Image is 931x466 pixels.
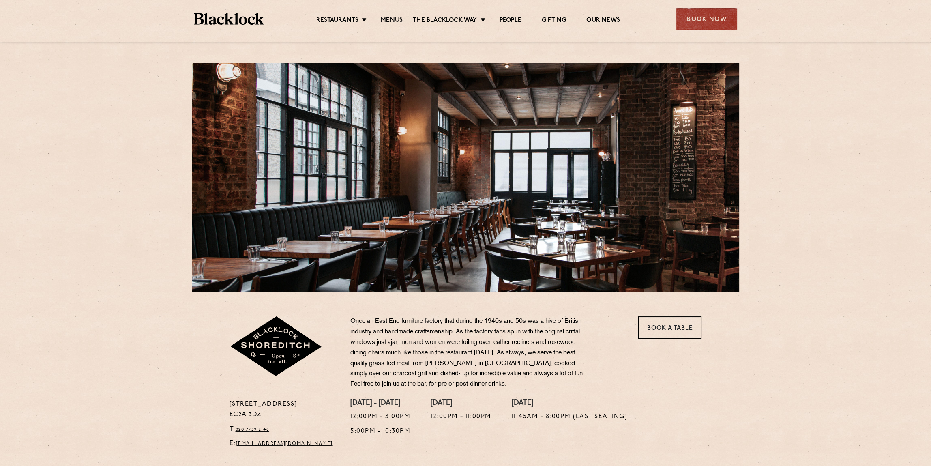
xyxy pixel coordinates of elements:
[512,399,628,408] h4: [DATE]
[500,17,521,26] a: People
[316,17,358,26] a: Restaurants
[413,17,477,26] a: The Blacklock Way
[586,17,620,26] a: Our News
[230,438,339,449] p: E:
[350,412,410,422] p: 12:00pm - 3:00pm
[431,412,491,422] p: 12:00pm - 11:00pm
[230,316,323,377] img: Shoreditch-stamp-v2-default.svg
[350,399,410,408] h4: [DATE] - [DATE]
[350,316,590,390] p: Once an East End furniture factory that during the 1940s and 50s was a hive of British industry a...
[350,426,410,437] p: 5:00pm - 10:30pm
[230,399,339,420] p: [STREET_ADDRESS] EC2A 3DZ
[236,427,270,432] a: 020 7739 2148
[512,412,628,422] p: 11:45am - 8:00pm (Last seating)
[194,13,264,25] img: BL_Textured_Logo-footer-cropped.svg
[676,8,737,30] div: Book Now
[638,316,701,339] a: Book a Table
[381,17,403,26] a: Menus
[230,424,339,435] p: T:
[542,17,566,26] a: Gifting
[431,399,491,408] h4: [DATE]
[236,441,333,446] a: [EMAIL_ADDRESS][DOMAIN_NAME]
